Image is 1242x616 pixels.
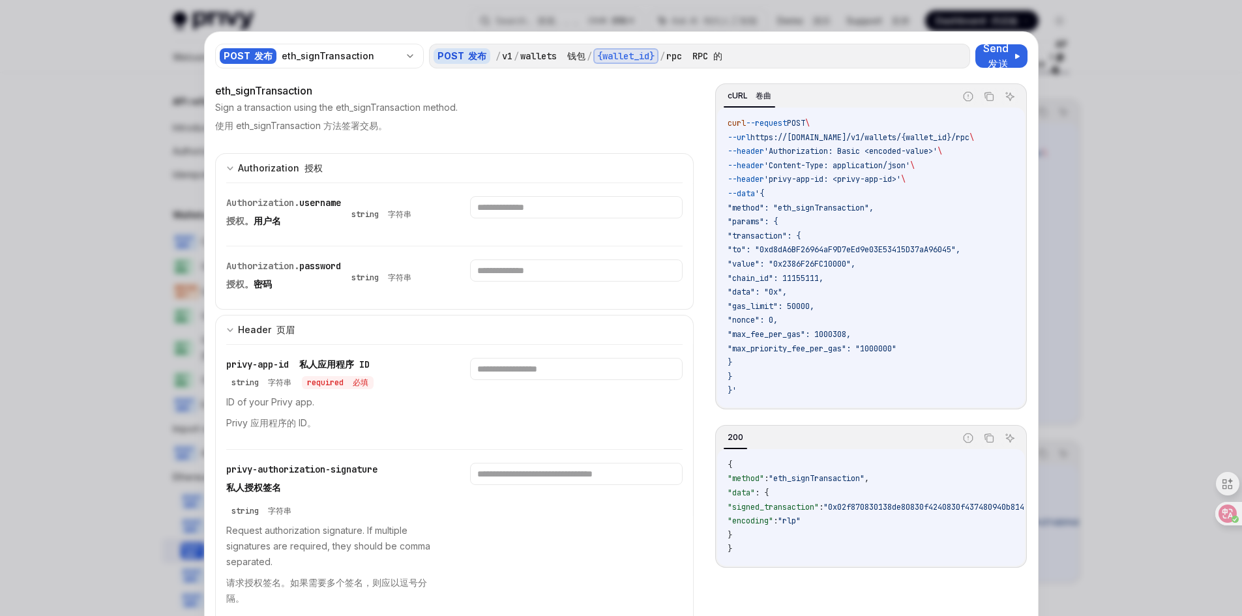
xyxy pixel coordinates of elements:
[728,216,778,227] span: "params": {
[938,146,942,156] span: \
[351,272,411,283] div: string
[254,50,273,61] font: 发布
[755,188,764,199] span: '{
[220,48,276,64] div: POST
[215,42,424,70] button: POST 发布eth_signTransaction
[728,273,823,284] span: "chain_id": 11155111,
[226,463,377,493] span: privy-authorization-signature
[226,215,254,227] span: 授权。
[299,260,341,272] span: password
[746,118,787,128] span: --request
[226,394,439,436] p: ID of your Privy app.
[302,376,374,389] div: required
[1001,88,1018,105] button: Ask AI
[728,372,732,382] span: }
[215,315,694,344] button: expand input section
[764,146,938,156] span: 'Authorization: Basic <encoded-value>'
[434,48,490,64] div: POST
[764,160,910,171] span: 'Content-Type: application/json'
[728,301,814,312] span: "gas_limit": 50000,
[215,101,458,138] p: Sign a transaction using the eth_signTransaction method.
[728,530,732,540] span: }
[728,188,755,199] span: --data
[282,50,400,63] div: eth_signTransaction
[724,430,747,445] div: 200
[304,162,323,173] font: 授权
[778,516,801,526] span: "rlp"
[1001,430,1018,447] button: Ask AI
[226,577,427,604] font: 请求授权签名。如果需要多个签名，则应以逗号分隔。
[728,160,764,171] span: --header
[805,118,810,128] span: \
[773,516,778,526] span: :
[495,50,501,63] div: /
[276,324,295,335] font: 页眉
[388,272,411,283] font: 字符串
[728,231,801,241] span: "transaction": {
[388,209,411,220] font: 字符串
[468,50,486,61] font: 发布
[728,488,755,498] span: "data"
[215,83,694,98] div: eth_signTransaction
[728,516,773,526] span: "encoding"
[728,460,732,470] span: {
[819,502,823,512] span: :
[692,50,722,62] font: RPC 的
[226,359,370,370] span: privy-app-id
[226,417,316,428] font: Privy 应用程序的 ID。
[764,473,769,484] span: :
[567,50,585,62] font: 钱包
[593,48,658,64] div: {wallet_id}
[769,473,865,484] span: "eth_signTransaction"
[960,430,977,447] button: Report incorrect code
[231,506,291,516] div: string
[960,88,977,105] button: Report incorrect code
[299,359,370,370] font: 私人应用程序 ID
[728,174,764,184] span: --header
[660,50,665,63] div: /
[226,259,417,296] div: Authorization.password
[728,329,851,340] span: "max_fee_per_gas": 1000308,
[268,377,291,388] font: 字符串
[724,88,775,104] div: cURL
[728,344,896,354] span: "max_priority_fee_per_gas": "1000000"
[728,473,764,484] span: "method"
[865,473,869,484] span: ,
[254,215,281,227] span: 用户名
[238,322,295,338] div: Header
[728,118,746,128] span: curl
[254,278,272,290] span: 密码
[728,146,764,156] span: --header
[981,430,998,447] button: Copy the contents from the code block
[787,118,805,128] span: POST
[901,174,906,184] span: \
[587,50,592,63] div: /
[728,315,778,325] span: "nonce": 0,
[226,260,299,272] span: Authorization.
[756,91,771,100] font: 卷曲
[238,160,323,176] div: Authorization
[728,544,732,554] span: }
[215,153,694,183] button: expand input section
[728,203,874,213] span: "method": "eth_signTransaction",
[728,502,819,512] span: "signed_transaction"
[226,278,254,290] span: 授权。
[755,488,769,498] span: : {
[226,358,439,389] div: privy-app-id
[520,50,585,63] div: wallets
[351,209,411,220] div: string
[226,482,281,493] font: 私人授权签名
[728,357,732,368] span: }
[910,160,915,171] span: \
[975,44,1028,68] button: Send 发送
[226,196,417,233] div: Authorization.username
[728,287,787,297] span: "data": "0x",
[226,523,439,611] p: Request authorization signature. If multiple signatures are required, they should be comma separa...
[215,120,387,131] font: 使用 eth_signTransaction 方法签署交易。
[764,174,901,184] span: 'privy-app-id: <privy-app-id>'
[728,244,960,255] span: "to": "0xd8dA6BF26964aF9D7eEd9e03E53415D37aA96045",
[666,50,722,63] div: rpc
[750,132,969,143] span: https://[DOMAIN_NAME]/v1/wallets/{wallet_id}/rpc
[988,57,1009,70] font: 发送
[983,40,1011,72] span: Send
